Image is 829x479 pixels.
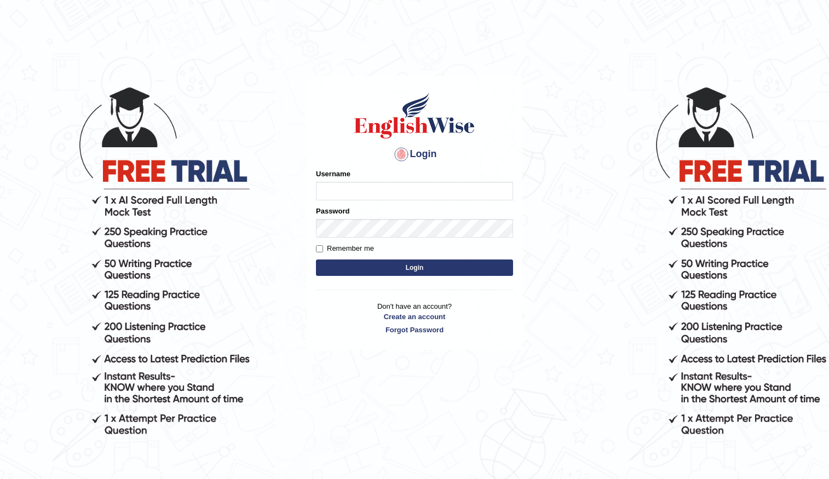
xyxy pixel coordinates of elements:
[316,245,323,252] input: Remember me
[316,301,513,335] p: Don't have an account?
[316,243,374,254] label: Remember me
[316,169,350,179] label: Username
[316,259,513,276] button: Login
[316,146,513,163] h4: Login
[352,91,477,140] img: Logo of English Wise sign in for intelligent practice with AI
[316,325,513,335] a: Forgot Password
[316,311,513,322] a: Create an account
[316,206,349,216] label: Password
